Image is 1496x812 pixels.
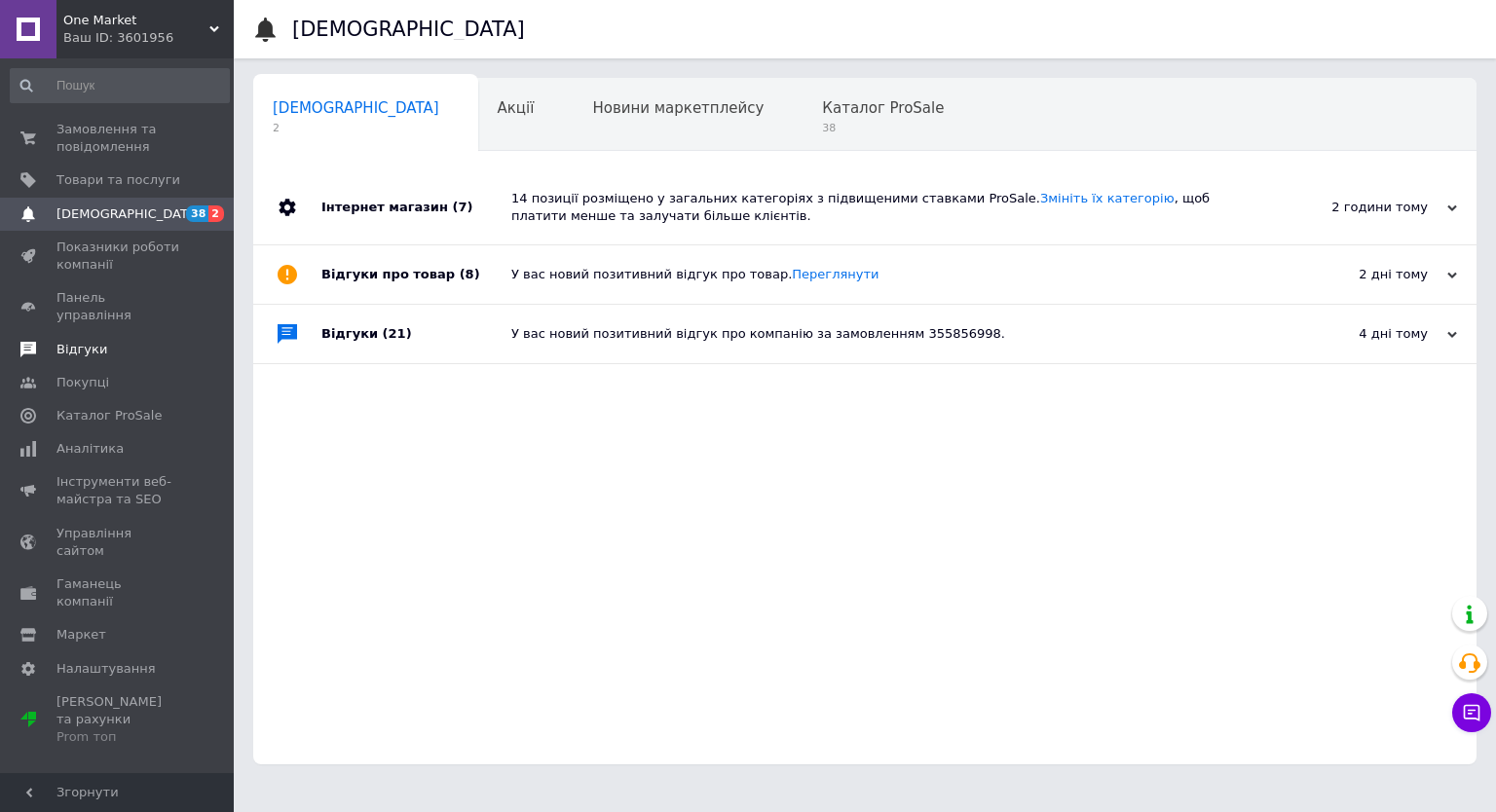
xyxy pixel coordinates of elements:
span: (7) [452,200,472,214]
div: 2 дні тому [1262,266,1457,283]
span: 38 [186,205,208,222]
span: One Market [63,12,209,29]
span: Акції [498,99,535,117]
span: Товари та послуги [56,171,180,189]
div: У вас новий позитивний відгук про товар. [511,266,1262,283]
span: Показники роботи компанії [56,239,180,274]
div: Відгуки про товар [321,245,511,304]
a: Переглянути [792,267,879,281]
span: Управління сайтом [56,525,180,560]
span: [DEMOGRAPHIC_DATA] [273,99,439,117]
span: Каталог ProSale [822,99,944,117]
div: 14 позиції розміщено у загальних категоріях з підвищеними ставками ProSale. , щоб платити менше т... [511,190,1262,225]
span: (8) [460,267,480,281]
span: Гаманець компанії [56,575,180,610]
a: Змініть їх категорію [1040,191,1175,205]
span: Панель управління [56,289,180,324]
span: Покупці [56,374,109,391]
span: Відгуки [56,341,107,358]
span: Аналітика [56,440,124,458]
div: Інтернет магазин [321,170,511,244]
span: 2 [208,205,224,222]
span: [PERSON_NAME] та рахунки [56,693,180,747]
span: Маркет [56,626,106,644]
span: Налаштування [56,660,156,678]
button: Чат з покупцем [1452,693,1491,732]
span: Каталог ProSale [56,407,162,424]
span: Замовлення та повідомлення [56,121,180,156]
input: Пошук [10,68,230,103]
div: У вас новий позитивний відгук про компанію за замовленням 355856998. [511,325,1262,343]
h1: [DEMOGRAPHIC_DATA] [292,18,525,41]
div: 2 години тому [1262,199,1457,216]
span: [DEMOGRAPHIC_DATA] [56,205,201,223]
span: 2 [273,121,439,135]
span: Інструменти веб-майстра та SEO [56,473,180,508]
div: Відгуки [321,305,511,363]
span: (21) [383,326,412,341]
div: Ваш ID: 3601956 [63,29,234,47]
div: Prom топ [56,728,180,746]
div: 4 дні тому [1262,325,1457,343]
span: Новини маркетплейсу [592,99,764,117]
span: 38 [822,121,944,135]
